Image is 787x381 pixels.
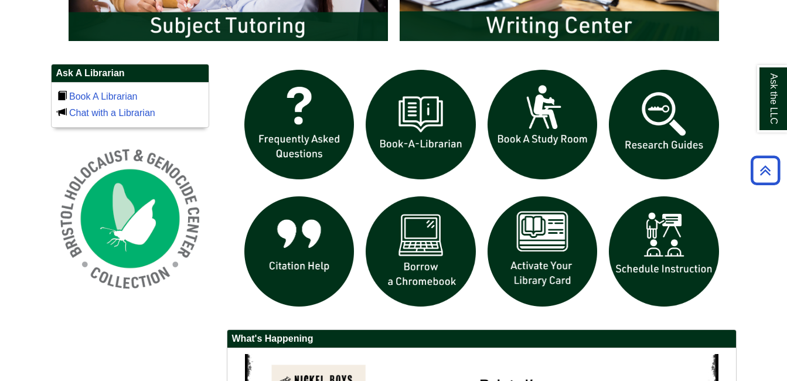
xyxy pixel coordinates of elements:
[239,64,725,318] div: slideshow
[603,64,725,186] img: Research Guides icon links to research guides web page
[360,190,482,312] img: Borrow a chromebook icon links to the borrow a chromebook web page
[52,64,209,83] h2: Ask A Librarian
[239,64,360,186] img: frequently asked questions
[239,190,360,312] img: citation help icon links to citation help guide page
[482,64,604,186] img: book a study room icon links to book a study room web page
[360,64,482,186] img: Book a Librarian icon links to book a librarian web page
[69,91,138,101] a: Book A Librarian
[51,140,209,298] img: Holocaust and Genocide Collection
[69,108,155,118] a: Chat with a Librarian
[227,330,736,348] h2: What's Happening
[482,190,604,312] img: activate Library Card icon links to form to activate student ID into library card
[747,162,784,178] a: Back to Top
[603,190,725,312] img: For faculty. Schedule Library Instruction icon links to form.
